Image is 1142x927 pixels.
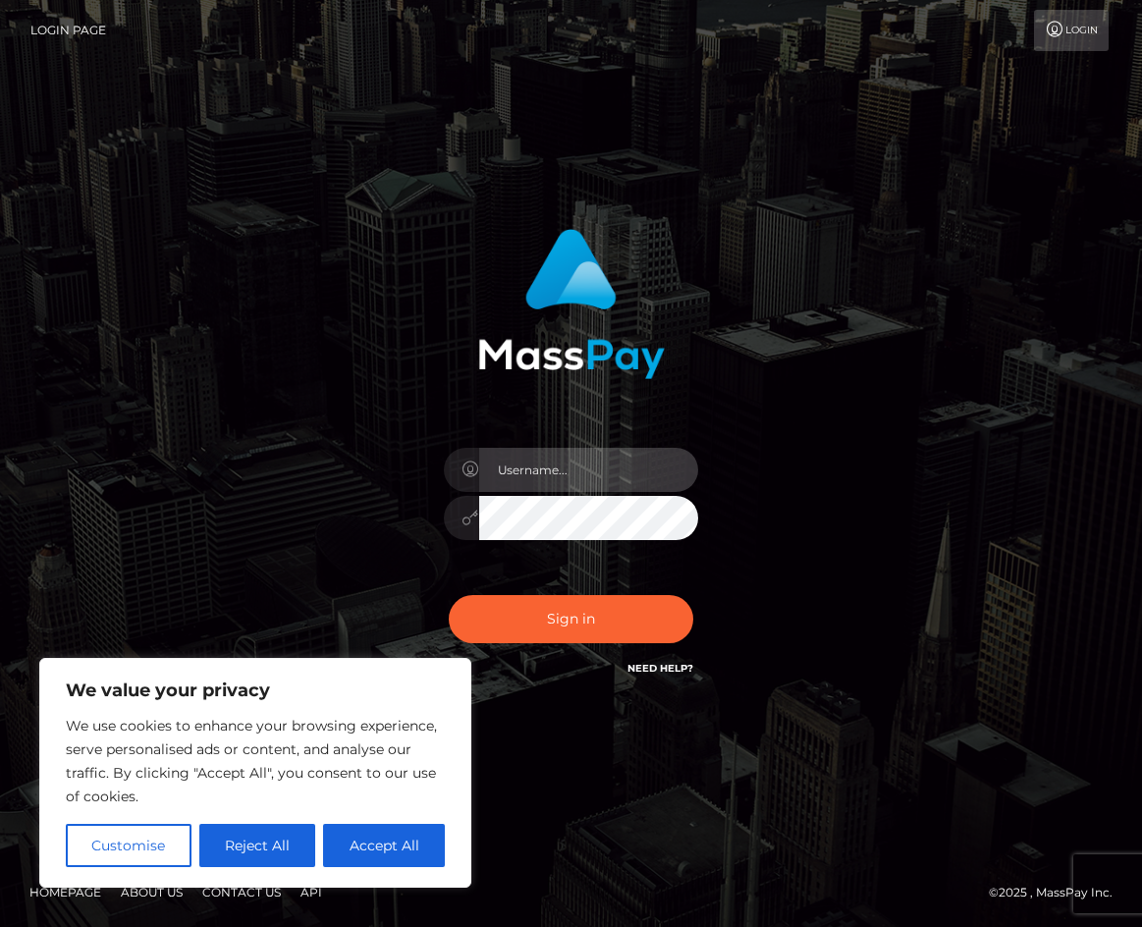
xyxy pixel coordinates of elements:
input: Username... [479,448,699,492]
a: API [293,877,330,907]
div: We value your privacy [39,658,471,888]
a: Login [1034,10,1109,51]
a: Homepage [22,877,109,907]
button: Reject All [199,824,316,867]
a: Login Page [30,10,106,51]
a: About Us [113,877,190,907]
div: © 2025 , MassPay Inc. [989,882,1127,903]
button: Sign in [449,595,694,643]
button: Accept All [323,824,445,867]
button: Customise [66,824,191,867]
p: We use cookies to enhance your browsing experience, serve personalised ads or content, and analys... [66,714,445,808]
p: We value your privacy [66,679,445,702]
a: Need Help? [627,662,693,675]
a: Contact Us [194,877,289,907]
img: MassPay Login [478,229,665,379]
